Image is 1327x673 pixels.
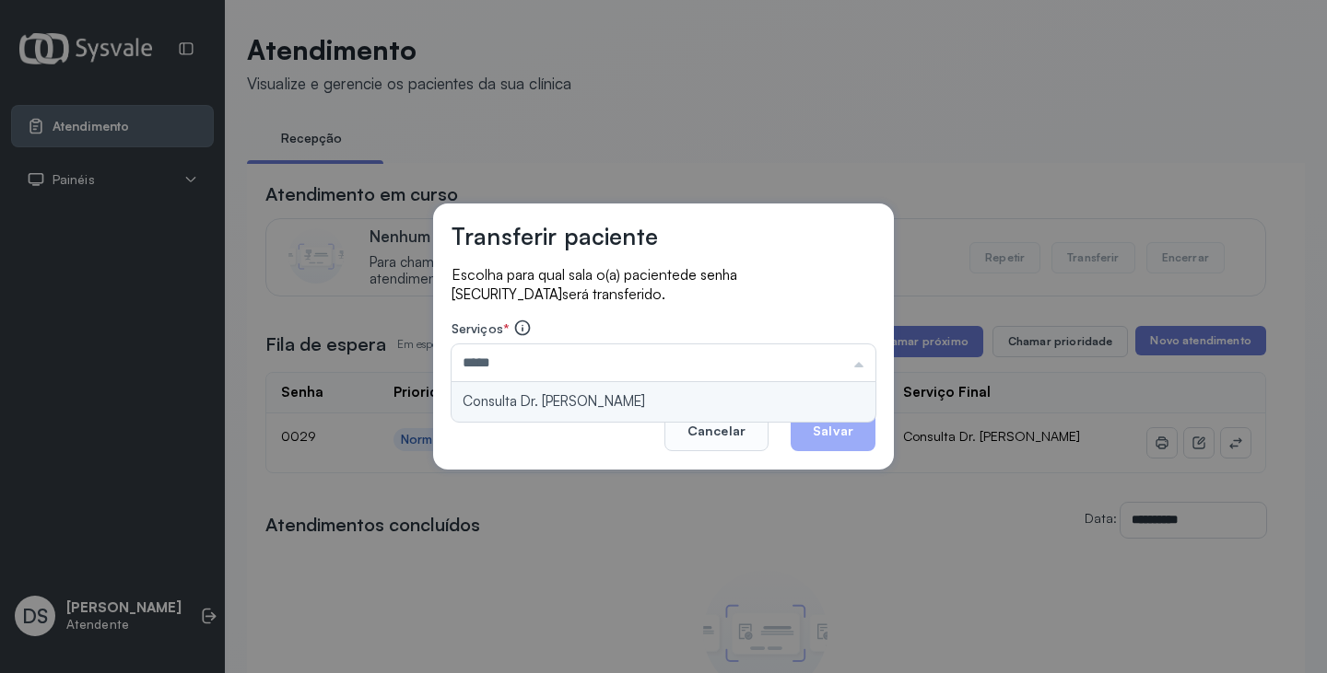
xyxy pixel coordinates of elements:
button: Salvar [791,411,875,451]
span: Serviços [452,320,503,336]
span: de senha [SECURITY_DATA] [452,266,737,303]
button: Cancelar [664,411,769,451]
h3: Transferir paciente [452,222,658,250]
p: Escolha para qual sala o(a) paciente será transferido. [452,265,875,304]
li: Consulta Dr. [PERSON_NAME] [452,382,875,422]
